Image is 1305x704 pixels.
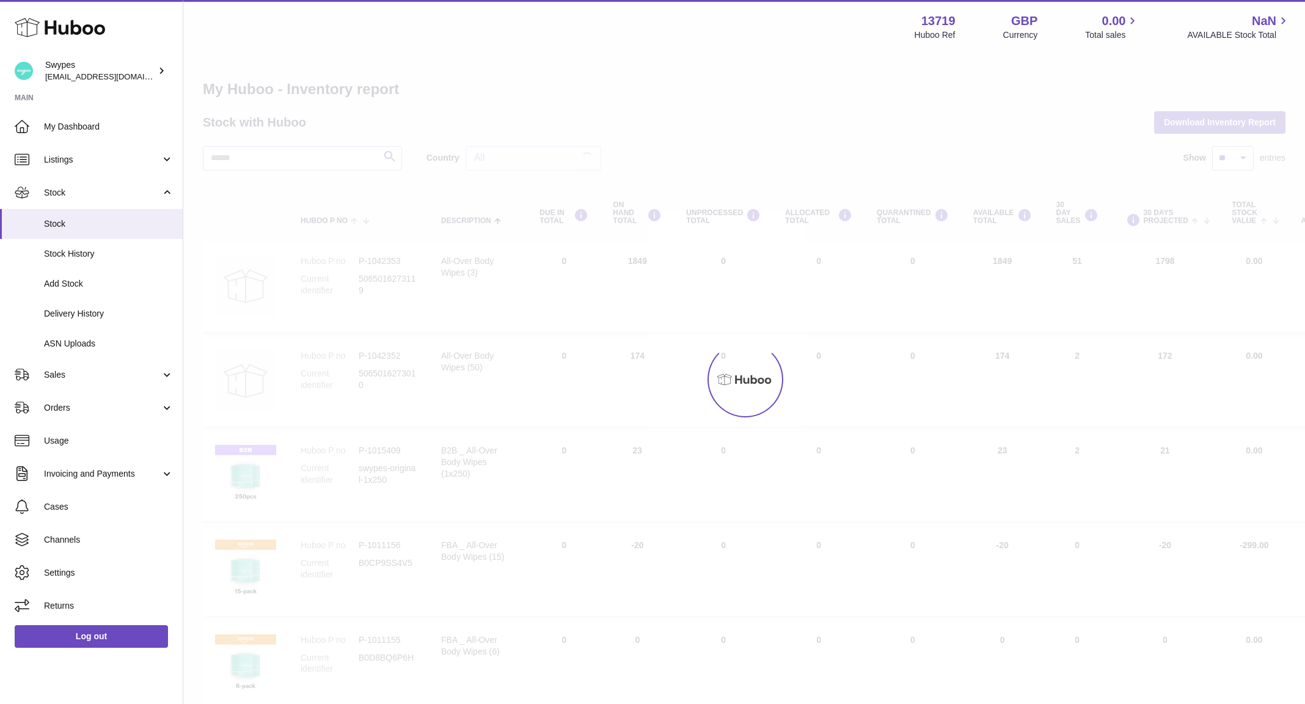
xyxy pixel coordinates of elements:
span: Sales [44,369,161,381]
span: NaN [1252,13,1276,29]
span: [EMAIL_ADDRESS][DOMAIN_NAME] [45,71,180,81]
span: Usage [44,435,174,447]
span: Settings [44,567,174,579]
strong: GBP [1011,13,1037,29]
a: 0.00 Total sales [1085,13,1139,41]
span: Add Stock [44,278,174,290]
strong: 13719 [921,13,956,29]
span: Orders [44,402,161,414]
span: Invoicing and Payments [44,468,161,480]
span: Listings [44,154,161,166]
span: Returns [44,600,174,612]
img: hello@swypes.co.uk [15,62,33,80]
span: AVAILABLE Stock Total [1187,29,1290,41]
span: Stock [44,187,161,199]
span: Stock [44,218,174,230]
span: My Dashboard [44,121,174,133]
a: NaN AVAILABLE Stock Total [1187,13,1290,41]
div: Swypes [45,59,155,82]
span: Cases [44,501,174,513]
span: ASN Uploads [44,338,174,350]
a: Log out [15,625,168,647]
span: 0.00 [1102,13,1126,29]
span: Channels [44,534,174,546]
div: Huboo Ref [915,29,956,41]
span: Stock History [44,248,174,260]
span: Delivery History [44,308,174,320]
span: Total sales [1085,29,1139,41]
div: Currency [1003,29,1038,41]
